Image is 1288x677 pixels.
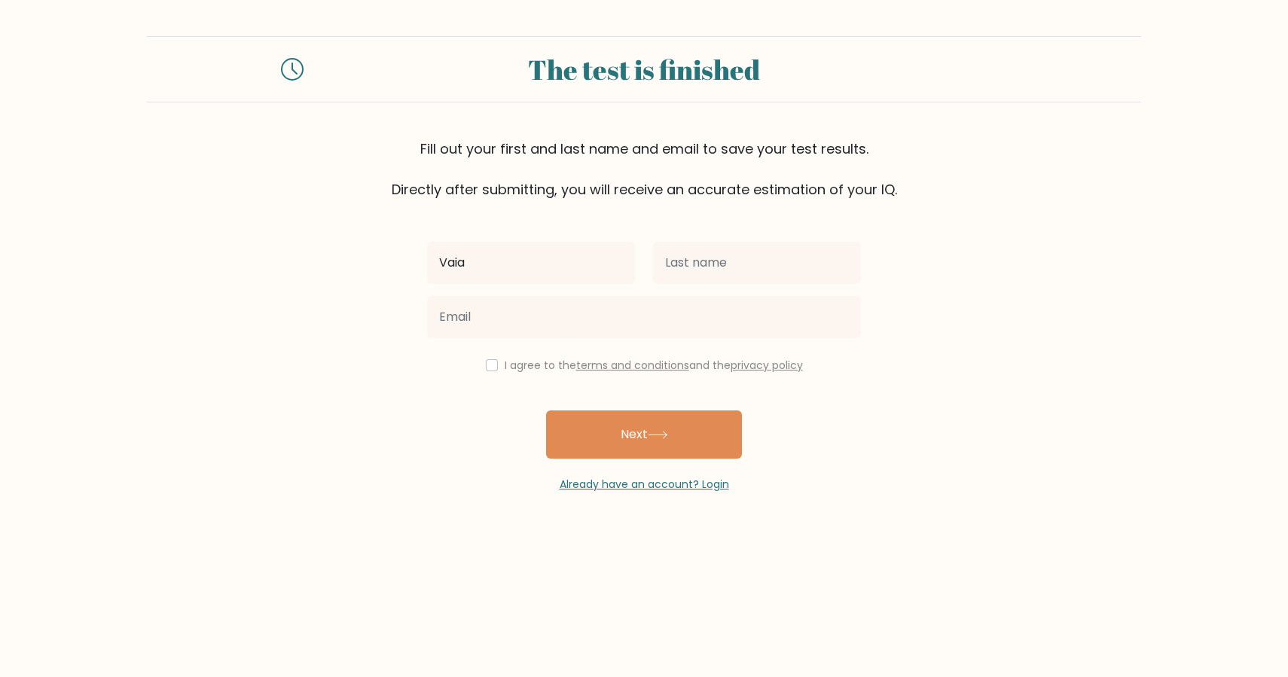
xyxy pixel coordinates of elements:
[147,139,1141,200] div: Fill out your first and last name and email to save your test results. Directly after submitting,...
[505,358,803,373] label: I agree to the and the
[546,410,742,459] button: Next
[427,242,635,284] input: First name
[560,477,729,492] a: Already have an account? Login
[427,296,861,338] input: Email
[653,242,861,284] input: Last name
[576,358,689,373] a: terms and conditions
[322,49,966,90] div: The test is finished
[731,358,803,373] a: privacy policy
